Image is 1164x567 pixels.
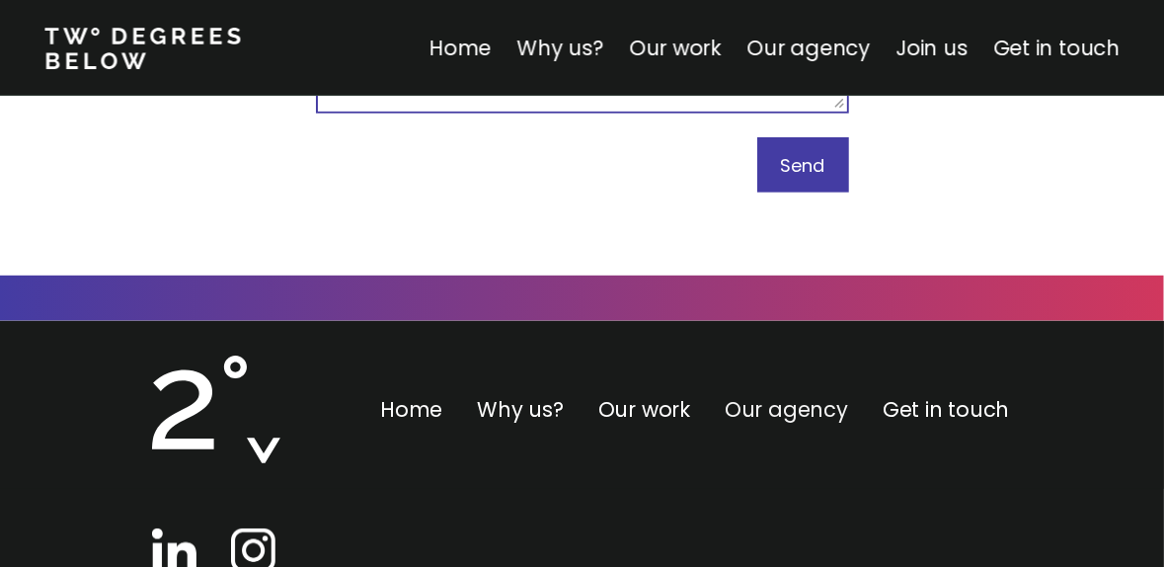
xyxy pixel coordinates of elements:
[516,34,603,62] a: Why us?
[598,395,690,424] a: Our work
[380,395,442,424] a: Home
[629,34,721,62] a: Our work
[781,153,825,178] span: Send
[883,395,1009,424] a: Get in touch
[725,395,848,424] a: Our agency
[993,34,1120,62] a: Get in touch
[757,137,849,193] button: Send
[895,34,968,62] a: Join us
[428,34,491,62] a: Home
[746,34,870,62] a: Our agency
[477,395,564,424] a: Why us?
